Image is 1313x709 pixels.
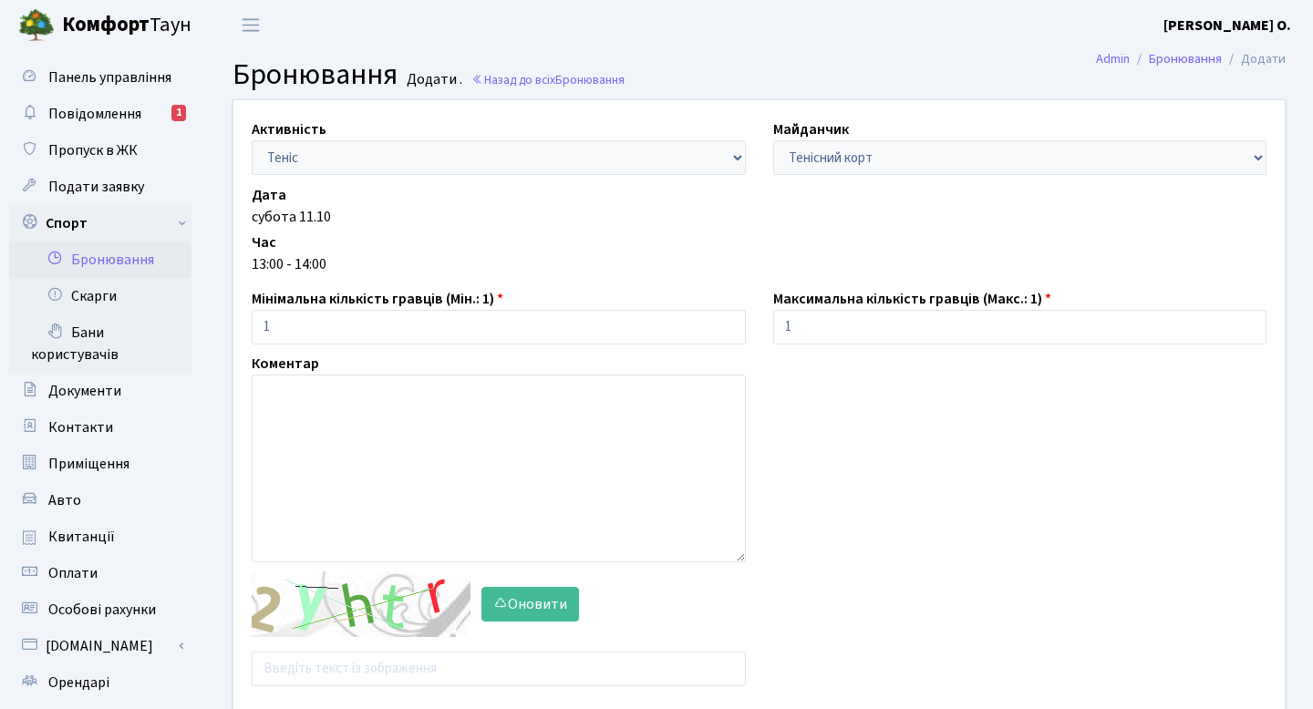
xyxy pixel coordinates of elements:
a: [PERSON_NAME] О. [1163,15,1291,36]
a: Бронювання [1149,49,1222,68]
span: Панель управління [48,67,171,87]
a: Орендарі [9,664,191,701]
span: Особові рахунки [48,600,156,620]
img: logo.png [18,7,55,44]
a: Admin [1096,49,1130,68]
span: Оплати [48,563,98,583]
label: Майданчик [773,118,849,140]
label: Мінімальна кількість гравців (Мін.: 1) [252,288,503,310]
a: Спорт [9,205,191,241]
span: Таун [62,10,191,41]
a: Контакти [9,409,191,446]
a: Квитанції [9,519,191,555]
div: 13:00 - 14:00 [252,253,1266,275]
img: default [252,571,470,637]
a: Приміщення [9,446,191,482]
a: Панель управління [9,59,191,96]
span: Контакти [48,417,113,437]
input: Введіть текст із зображення [252,652,746,686]
span: Авто [48,490,81,510]
span: Документи [48,381,121,401]
a: Бронювання [9,241,191,278]
span: Повідомлення [48,104,141,124]
span: Орендарі [48,673,109,693]
nav: breadcrumb [1069,40,1313,78]
b: Комфорт [62,10,150,39]
span: Бронювання [233,54,398,96]
a: Подати заявку [9,169,191,205]
a: Бани користувачів [9,314,191,373]
button: Оновити [481,587,579,622]
div: субота 11.10 [252,206,1266,228]
a: Авто [9,482,191,519]
a: Назад до всіхБронювання [471,71,625,88]
a: Скарги [9,278,191,314]
button: Переключити навігацію [228,10,274,40]
div: 1 [171,105,186,121]
span: Квитанції [48,527,115,547]
span: Приміщення [48,454,129,474]
label: Дата [252,184,286,206]
a: Особові рахунки [9,591,191,628]
span: Пропуск в ЖК [48,140,138,160]
span: Подати заявку [48,177,144,197]
label: Активність [252,118,326,140]
a: Документи [9,373,191,409]
a: Повідомлення1 [9,96,191,132]
label: Час [252,231,276,253]
span: Бронювання [555,71,625,88]
a: Оплати [9,555,191,591]
a: Пропуск в ЖК [9,132,191,169]
a: [DOMAIN_NAME] [9,628,191,664]
li: Додати [1222,49,1286,69]
small: Додати . [403,71,462,88]
label: Максимальна кількість гравців (Макс.: 1) [773,288,1051,310]
label: Коментар [252,353,319,375]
